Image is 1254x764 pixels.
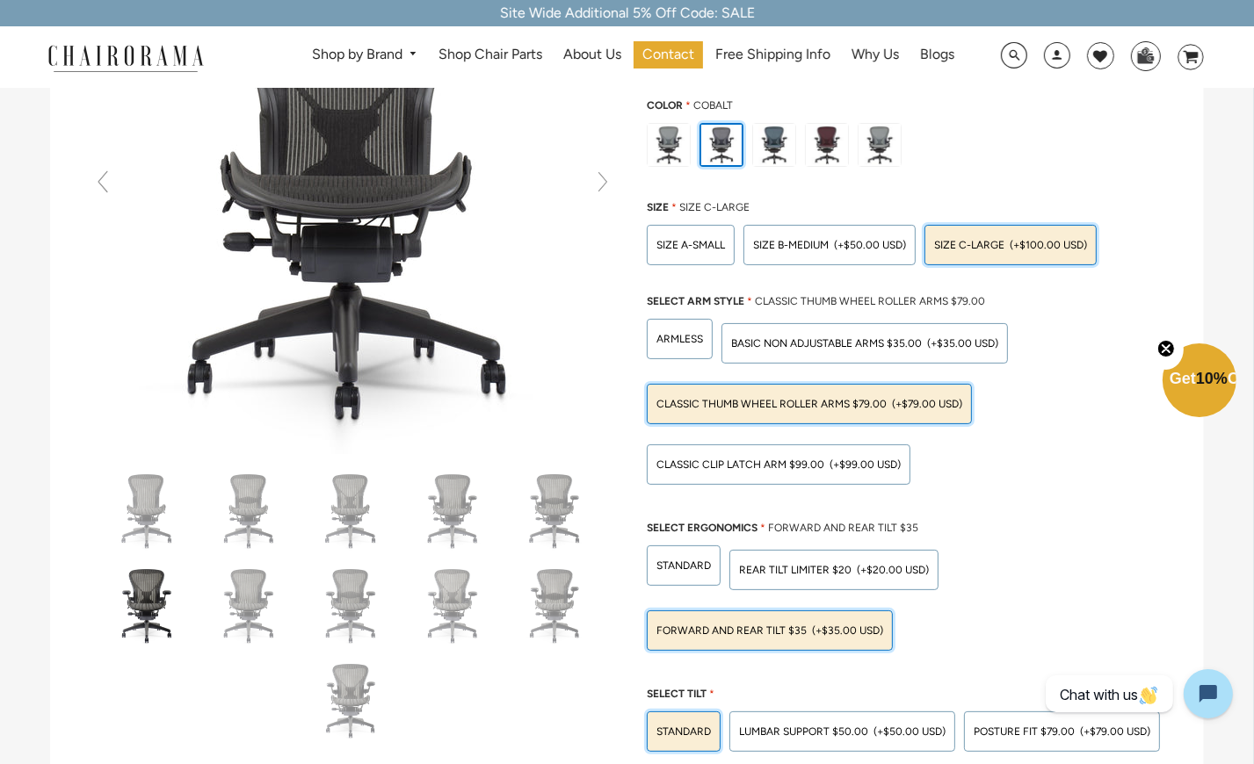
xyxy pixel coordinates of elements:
span: STANDARD [656,559,711,572]
span: Classic Thumb Wheel Roller Arms $79.00 [656,398,887,410]
img: Classic Aeron Chair (Renewed) - chairorama [308,466,395,554]
span: (+$99.00 USD) [830,459,901,470]
span: ARMLESS [656,333,703,345]
button: Close teaser [1149,329,1184,370]
span: Blogs [920,46,954,64]
img: https://apo-admin.mageworx.com/front/img/chairorama.myshopify.com/f0a8248bab2644c909809aada6fe08d... [806,124,848,166]
img: https://apo-admin.mageworx.com/front/img/chairorama.myshopify.com/ae6848c9e4cbaa293e2d516f385ec6e... [648,124,690,166]
img: Classic Aeron Chair (Renewed) - chairorama [410,561,497,649]
span: About Us [563,46,621,64]
img: Classic Aeron Chair (Renewed) - chairorama [308,561,395,649]
img: https://apo-admin.mageworx.com/front/img/chairorama.myshopify.com/ae6848c9e4cbaa293e2d516f385ec6e... [859,124,901,166]
span: Classic Thumb Wheel Roller Arms $79.00 [755,295,985,307]
img: Classic Aeron Chair (Renewed) - chairorama [511,466,599,554]
span: Select Tilt [647,688,707,700]
a: Blogs [911,41,963,68]
img: chairorama [38,42,214,73]
span: (+$35.00 USD) [812,625,883,636]
img: Classic Aeron Chair (Renewed) - chairorama [104,466,192,554]
span: Shop Chair Parts [439,46,542,64]
img: https://apo-admin.mageworx.com/front/img/chairorama.myshopify.com/934f279385142bb1386b89575167202... [753,124,795,166]
span: POSTURE FIT $79.00 [974,725,1075,738]
img: Classic Aeron Chair (Renewed) - chairorama [206,466,294,554]
span: (+$100.00 USD) [1010,240,1087,250]
span: (+$50.00 USD) [873,726,946,737]
img: Classic Aeron Chair (Renewed) - chairorama [511,561,599,649]
span: BASIC NON ADJUSTABLE ARMS $35.00 [731,337,922,350]
span: SIZE B-MEDIUM [753,239,829,251]
img: Classic Aeron Chair (Renewed) - chairorama [206,561,294,649]
img: WhatsApp_Image_2024-07-12_at_16.23.01.webp [1132,42,1159,68]
span: SIZE C-LARGE [934,239,1004,251]
span: (+$20.00 USD) [857,565,929,575]
span: STANDARD [656,725,711,738]
span: Select Ergonomics [647,522,757,534]
a: Contact [634,41,703,68]
span: SIZE C-LARGE [679,201,750,213]
span: Free Shipping Info [715,46,830,64]
span: (+$79.00 USD) [892,399,962,409]
div: Get10%OffClose teaser [1163,345,1236,419]
span: 10% [1196,370,1228,387]
span: Rear Tilt Limiter $20 [739,564,852,576]
span: Get Off [1170,370,1250,387]
span: Forward And Rear Tilt $35 [768,522,918,534]
span: LUMBAR SUPPORT $50.00 [739,725,868,738]
span: Why Us [852,46,899,64]
span: Contact [642,46,694,64]
span: (+$79.00 USD) [1080,726,1150,737]
a: Shop Chair Parts [430,41,551,68]
span: (+$35.00 USD) [927,338,998,349]
span: Select Arm Style [647,295,744,307]
span: Forward And Rear Tilt $35 [656,624,807,637]
span: Size [647,201,669,213]
span: (+$50.00 USD) [834,240,906,250]
a: Shop by Brand [303,41,427,68]
span: SIZE A-SMALL [656,239,725,251]
a: Free Shipping Info [707,41,839,68]
img: Classic Aeron Chair (Renewed) - chairorama [308,656,395,744]
span: Classic Clip Latch Arm $99.00 [656,458,824,471]
span: Cobalt [693,99,733,112]
span: Color [647,99,683,112]
img: https://apo-admin.mageworx.com/front/img/chairorama.myshopify.com/f520d7dfa44d3d2e85a5fe9a0a95ca9... [701,125,742,165]
img: Classic Aeron Chair (Renewed) - chairorama [104,561,192,649]
a: Why Us [843,41,908,68]
img: Classic Aeron Chair (Renewed) - chairorama [410,466,497,554]
a: About Us [555,41,630,68]
nav: DesktopNavigation [288,41,978,74]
